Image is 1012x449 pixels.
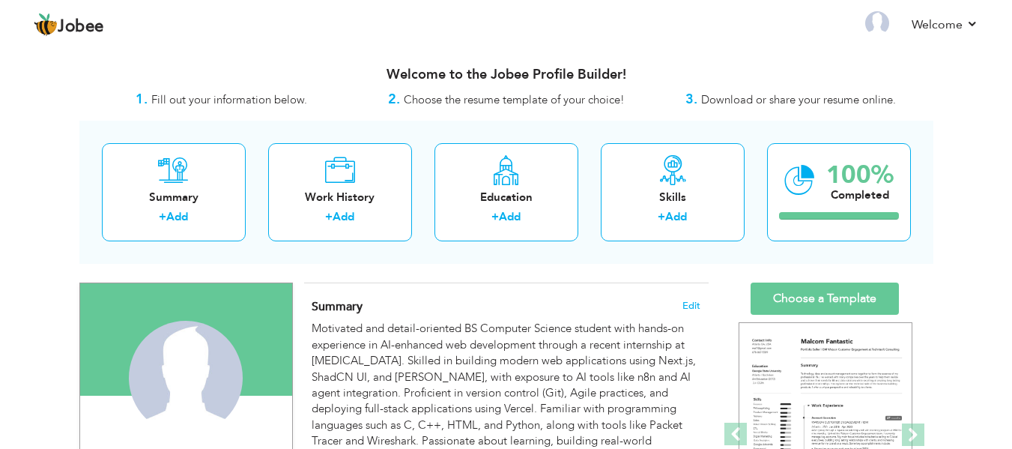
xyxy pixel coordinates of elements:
div: 100% [826,163,894,187]
span: Summary [312,298,363,315]
a: Welcome [912,16,978,34]
strong: 2. [388,90,400,109]
label: + [658,209,665,225]
strong: 3. [685,90,697,109]
a: Add [333,209,354,224]
div: Summary [114,190,234,205]
span: Fill out your information below. [151,92,307,107]
span: Edit [682,301,700,311]
a: Add [665,209,687,224]
img: Profile Img [865,11,889,35]
img: jobee.io [34,13,58,37]
label: + [159,209,166,225]
div: Completed [826,187,894,203]
img: Areesha Ilyas [129,321,243,435]
label: + [491,209,499,225]
strong: 1. [136,90,148,109]
a: Choose a Template [751,283,899,315]
span: Choose the resume template of your choice! [404,92,625,107]
label: + [325,209,333,225]
div: Skills [613,190,733,205]
a: Add [499,209,521,224]
a: Jobee [34,13,104,37]
a: Add [166,209,188,224]
h3: Welcome to the Jobee Profile Builder! [79,67,933,82]
span: Download or share your resume online. [701,92,896,107]
h4: Adding a summary is a quick and easy way to highlight your experience and interests. [312,299,700,314]
div: Education [446,190,566,205]
span: Jobee [58,19,104,35]
div: Work History [280,190,400,205]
